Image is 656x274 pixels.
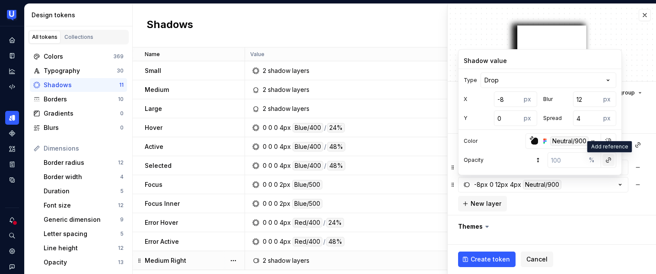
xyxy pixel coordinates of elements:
[280,123,291,132] div: 4px
[40,227,127,241] a: Letter spacing5
[326,237,344,246] div: 48%
[145,51,160,58] p: Name
[5,142,19,156] a: Assets
[5,157,19,171] a: Storybook stories
[118,159,124,166] div: 12
[543,96,553,103] div: Blur
[120,230,124,237] div: 5
[280,218,291,227] div: 4px
[293,142,323,151] div: Blue/400
[145,199,180,208] p: Focus Inner
[274,180,278,189] div: 0
[263,218,267,227] div: 0
[280,180,290,189] div: 2px
[274,237,278,246] div: 0
[471,199,501,208] span: New layer
[145,142,163,151] p: Active
[474,180,488,189] div: -8px
[30,64,127,78] a: Typography30
[293,218,322,227] div: Red/400
[525,133,601,149] button: Neutral/900
[5,260,19,274] button: Contact support
[280,142,291,151] div: 4px
[464,138,478,145] div: Color
[523,180,561,189] div: Neutral/900
[543,115,562,122] div: Spread
[327,123,345,132] div: 24%
[44,66,117,75] div: Typography
[550,136,589,146] div: Neutral/900
[263,66,309,75] div: 2 shadow layers
[113,53,124,60] div: 369
[274,123,278,132] div: 0
[268,237,272,246] div: 0
[293,123,323,132] div: Blue/400
[323,237,325,246] div: /
[30,50,127,63] a: Colors369
[145,66,161,75] p: Small
[145,256,186,265] p: Medium Right
[44,201,118,210] div: Font size
[30,92,127,106] a: Borders10
[44,173,120,181] div: Border width
[268,161,272,170] div: 0
[44,258,118,267] div: Opacity
[324,161,326,170] div: /
[268,180,272,189] div: 0
[120,173,124,180] div: 4
[250,51,264,58] p: Value
[5,213,19,227] div: Notifications
[464,77,477,84] div: Type
[495,180,508,189] div: 12px
[263,237,267,246] div: 0
[30,107,127,120] a: Gradients0
[5,229,19,243] button: Search ⌘K
[263,85,309,94] div: 2 shadow layers
[521,252,553,267] button: Cancel
[32,11,129,19] div: Design tokens
[30,78,127,92] a: Shadows11
[274,218,278,227] div: 0
[324,123,326,132] div: /
[44,144,124,153] div: Dimensions
[44,244,118,252] div: Line height
[263,123,267,132] div: 0
[5,173,19,187] a: Data sources
[30,121,127,135] a: Blurs0
[274,142,278,151] div: 0
[145,123,162,132] p: Hover
[40,184,127,198] a: Duration5
[5,49,19,63] a: Documentation
[459,57,621,65] div: Shadow value
[5,126,19,140] a: Components
[263,104,309,113] div: 2 shadow layers
[464,157,484,164] div: Opacity
[120,110,124,117] div: 0
[44,52,113,61] div: Colors
[5,244,19,258] a: Settings
[263,180,267,189] div: 0
[40,241,127,255] a: Line height12
[323,218,325,227] div: /
[268,218,272,227] div: 0
[526,255,548,264] span: Cancel
[292,180,322,189] div: Blue/500
[117,67,124,74] div: 30
[44,215,120,224] div: Generic dimension
[324,142,326,151] div: /
[118,96,124,103] div: 10
[293,237,322,246] div: Red/400
[40,170,127,184] a: Border width4
[5,80,19,94] a: Code automation
[120,124,124,131] div: 0
[268,142,272,151] div: 0
[120,188,124,195] div: 5
[40,213,127,227] a: Generic dimension9
[280,199,290,208] div: 2px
